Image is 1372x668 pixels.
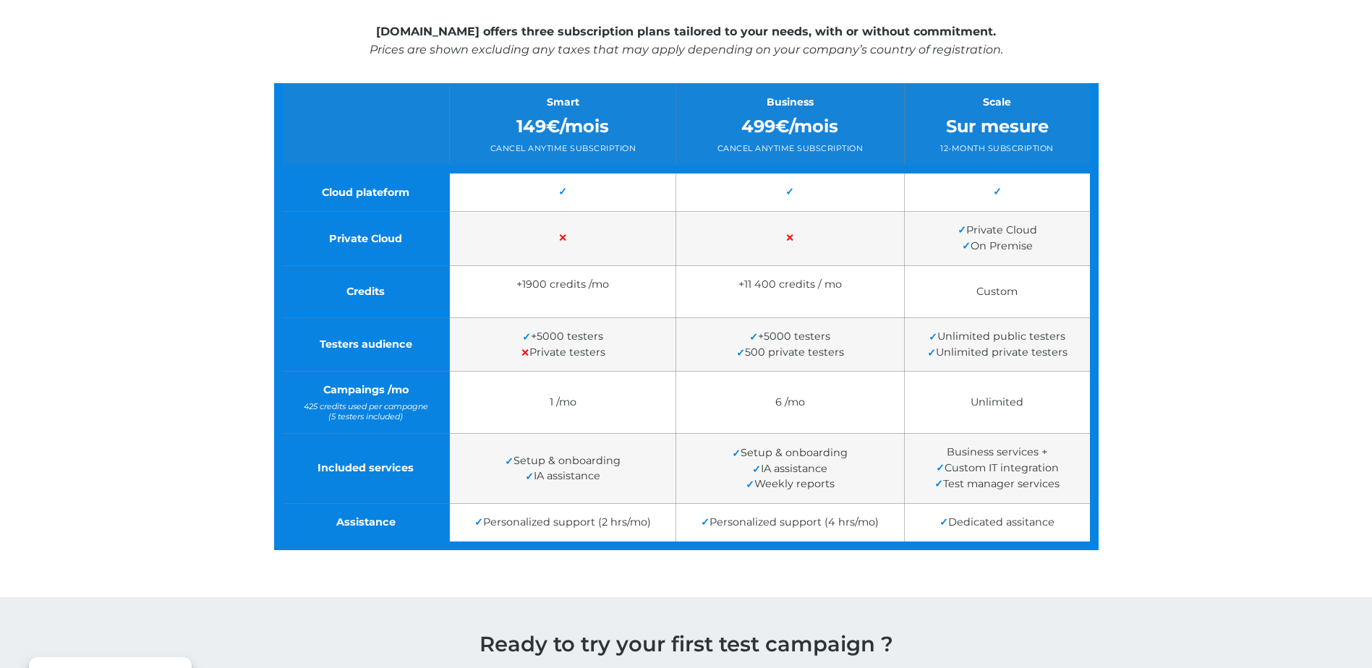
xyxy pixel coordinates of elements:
td: Campaings /mo [278,372,450,433]
span: ✓ [701,516,710,529]
span: Setup & onboarding [505,454,621,467]
span: No expiration* [687,296,892,306]
span: Business services + [947,445,1047,458]
span: ✓ [934,478,943,491]
span: Unlimited private testers [927,346,1068,359]
span: ✓ [558,186,567,199]
span: 425 credits used per campagne (5 testers included) [294,401,439,422]
span: ✓ [939,516,948,529]
span: No expiration* [461,296,665,306]
span: +11 400 credits / mo [738,278,842,291]
span: Unlimited public testers [929,330,1065,343]
span: ✕ [558,232,567,245]
span: ✓ [936,461,945,474]
div: Smart [461,95,665,110]
div: 12-month subscription [916,142,1079,155]
em: Prices are shown excluding any taxes that may apply depending on your company’s country of regist... [370,42,1003,56]
div: Scale [916,95,1079,110]
td: Private Cloud [278,212,450,266]
span: ✓ [746,479,754,492]
span: +5000 testers [522,330,603,343]
span: Custom IT integration [936,461,1059,474]
span: ✓ [929,330,937,343]
span: ✓ [474,516,483,529]
span: ✓ [958,224,966,237]
td: Cloud plateform [278,169,450,212]
span: Weekly reports [746,477,835,490]
span: ✓ [962,240,971,253]
span: +5000 testers [749,330,830,343]
td: Personalized support (4 hrs/mo) [676,504,904,547]
strong: [DOMAIN_NAME] offers three subscription plans tailored to your needs, with or without commitment. [376,25,996,38]
span: Custom [976,285,1018,298]
div: Cancel anytime subscription [687,142,892,155]
td: Dedicated assitance [904,504,1094,547]
td: 1 /mo [450,372,676,433]
span: ✓ [993,186,1002,199]
span: ✓ [749,330,758,343]
span: ✕ [521,346,529,359]
span: ✓ [732,447,741,460]
span: Setup & onboarding [732,446,848,459]
span: ✓ [736,346,745,359]
span: IA assistance [525,469,600,482]
td: Personalized support (2 hrs/mo) [450,504,676,547]
span: ✓ [525,471,534,484]
div: Business [687,95,892,110]
td: Private Cloud On Premise [904,212,1094,266]
span: ✓ [752,463,761,476]
div: 499€/mois [687,114,892,140]
span: ✓ [505,455,514,468]
span: Private testers [521,346,605,359]
span: ✓ [927,346,936,359]
td: Credits [278,266,450,317]
span: 500 private testers [736,346,844,359]
td: Testers audience [278,317,450,372]
span: Test manager services [934,477,1060,490]
div: 149€/mois [461,114,665,140]
td: Assistance [278,504,450,547]
td: 6 /mo [676,372,904,433]
span: ✓ [522,330,531,343]
span: ✕ [785,232,794,245]
span: +1900 credits /mo [516,278,609,291]
td: Included services [278,433,450,503]
h1: Ready to try your first test campaign ? [274,633,1099,654]
div: Sur mesure [916,114,1079,140]
td: Unlimited [904,372,1094,433]
span: IA assistance [752,462,827,475]
span: ✓ [785,186,794,199]
div: Cancel anytime subscription [461,142,665,155]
